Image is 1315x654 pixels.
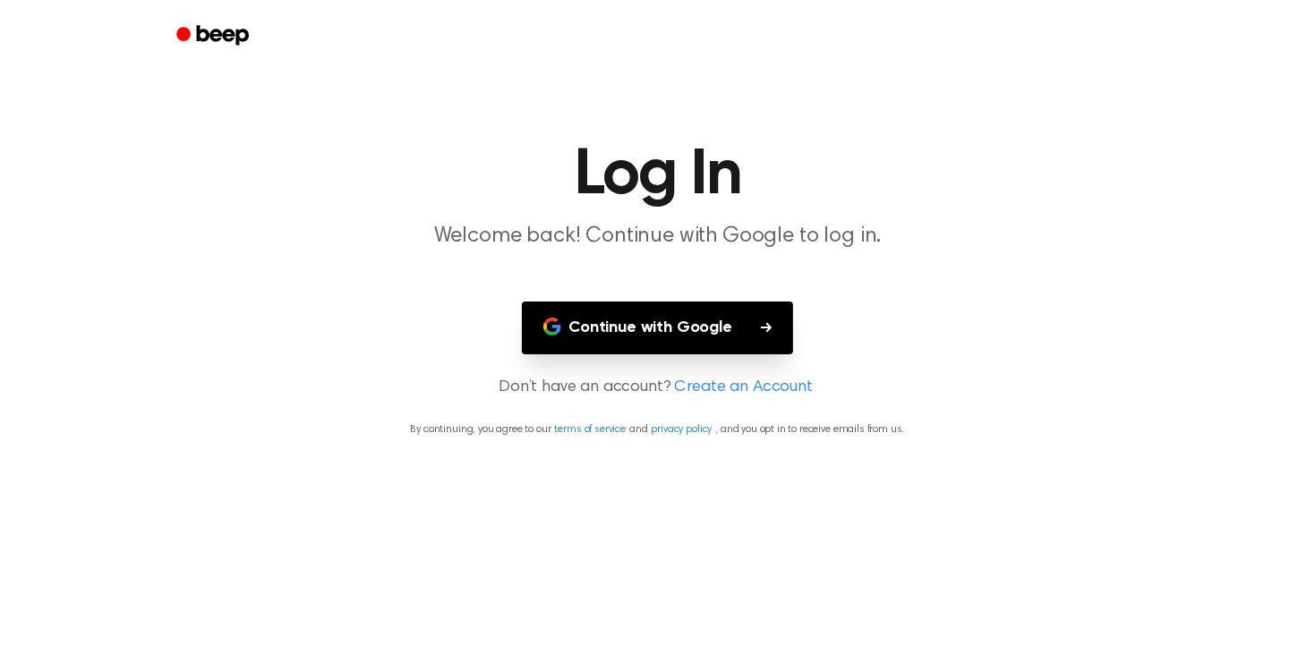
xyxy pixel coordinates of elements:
[200,143,1116,208] h1: Log In
[314,222,1002,251] p: Welcome back! Continue with Google to log in.
[21,421,1294,437] p: By continuing, you agree to our and , and you opt in to receive emails from us.
[21,376,1294,400] p: Don’t have an account?
[164,19,265,54] a: Beep
[522,302,793,354] button: Continue with Google
[675,376,813,400] a: Create an Account
[652,424,713,435] a: privacy policy
[555,424,626,435] a: terms of service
